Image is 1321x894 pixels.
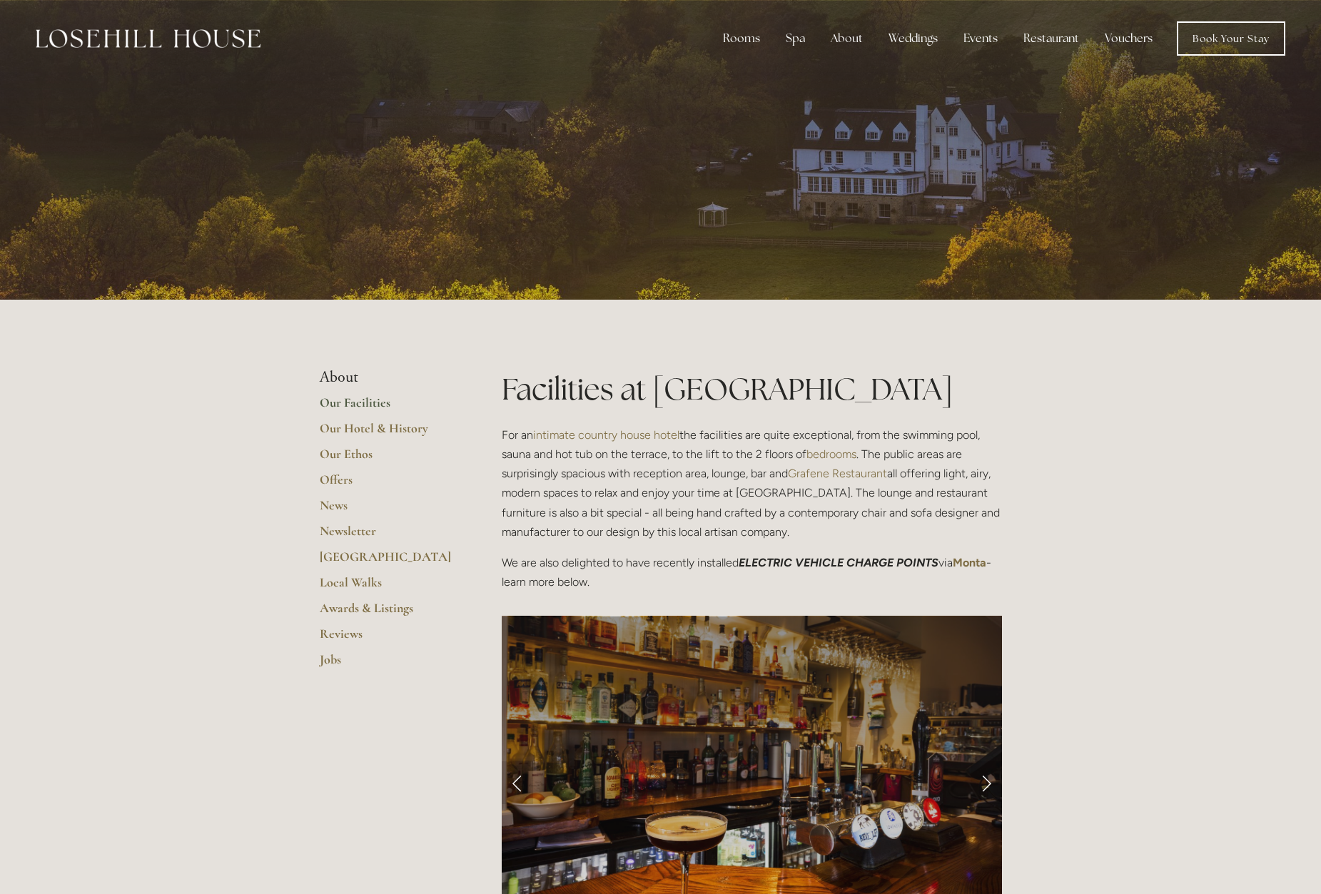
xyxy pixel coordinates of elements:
div: Events [952,24,1009,53]
a: Grafene Restaurant [788,467,887,480]
a: intimate country house hotel [533,428,679,442]
a: Book Your Stay [1177,21,1285,56]
a: Jobs [320,651,456,677]
p: We are also delighted to have recently installed via - learn more below. [502,553,1002,591]
a: bedrooms [806,447,856,461]
a: [GEOGRAPHIC_DATA] [320,549,456,574]
a: Our Ethos [320,446,456,472]
a: Newsletter [320,523,456,549]
a: Awards & Listings [320,600,456,626]
div: About [819,24,874,53]
div: Weddings [877,24,949,53]
li: About [320,368,456,387]
div: Spa [774,24,816,53]
img: Losehill House [36,29,260,48]
div: Rooms [712,24,771,53]
a: Vouchers [1093,24,1164,53]
a: Next Slide [971,761,1002,804]
a: Reviews [320,626,456,651]
em: ELECTRIC VEHICLE CHARGE POINTS [739,556,938,569]
div: Restaurant [1012,24,1090,53]
a: Our Facilities [320,395,456,420]
a: Local Walks [320,574,456,600]
a: Previous Slide [502,761,533,804]
a: Monta [953,556,986,569]
a: News [320,497,456,523]
p: For an the facilities are quite exceptional, from the swimming pool, sauna and hot tub on the ter... [502,425,1002,542]
a: Offers [320,472,456,497]
h1: Facilities at [GEOGRAPHIC_DATA] [502,368,1002,410]
a: Our Hotel & History [320,420,456,446]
